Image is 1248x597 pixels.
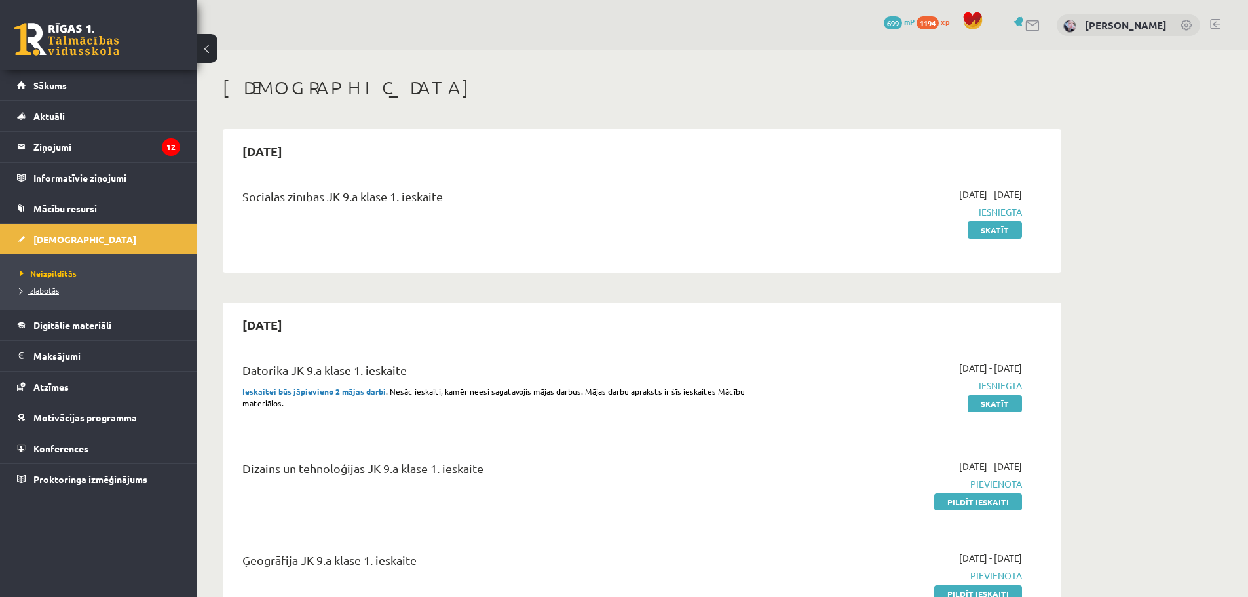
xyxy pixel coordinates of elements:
[33,341,180,371] legend: Maksājumi
[242,386,386,396] strong: Ieskaitei būs jāpievieno 2 mājas darbi
[20,268,77,279] span: Neizpildītās
[968,221,1022,239] a: Skatīt
[934,493,1022,510] a: Pildīt ieskaiti
[17,132,180,162] a: Ziņojumi12
[242,187,755,212] div: Sociālās zinības JK 9.a klase 1. ieskaite
[229,309,295,340] h2: [DATE]
[884,16,902,29] span: 699
[941,16,949,27] span: xp
[17,433,180,463] a: Konferences
[17,310,180,340] a: Digitālie materiāli
[959,361,1022,375] span: [DATE] - [DATE]
[917,16,956,27] a: 1194 xp
[20,285,59,296] span: Izlabotās
[17,224,180,254] a: [DEMOGRAPHIC_DATA]
[959,187,1022,201] span: [DATE] - [DATE]
[17,372,180,402] a: Atzīmes
[968,395,1022,412] a: Skatīt
[1063,20,1076,33] img: Viktorija Iļjina
[775,205,1022,219] span: Iesniegta
[1085,18,1167,31] a: [PERSON_NAME]
[17,101,180,131] a: Aktuāli
[17,341,180,371] a: Maksājumi
[33,163,180,193] legend: Informatīvie ziņojumi
[33,381,69,393] span: Atzīmes
[33,132,180,162] legend: Ziņojumi
[33,319,111,331] span: Digitālie materiāli
[33,473,147,485] span: Proktoringa izmēģinājums
[33,412,137,423] span: Motivācijas programma
[775,379,1022,393] span: Iesniegta
[17,402,180,433] a: Motivācijas programma
[33,233,136,245] span: [DEMOGRAPHIC_DATA]
[242,459,755,484] div: Dizains un tehnoloģijas JK 9.a klase 1. ieskaite
[775,477,1022,491] span: Pievienota
[20,284,183,296] a: Izlabotās
[162,138,180,156] i: 12
[242,361,755,385] div: Datorika JK 9.a klase 1. ieskaite
[17,70,180,100] a: Sākums
[959,459,1022,473] span: [DATE] - [DATE]
[229,136,295,166] h2: [DATE]
[14,23,119,56] a: Rīgas 1. Tālmācības vidusskola
[242,386,745,408] span: . Nesāc ieskaiti, kamēr neesi sagatavojis mājas darbus. Mājas darbu apraksts ir šīs ieskaites Māc...
[17,163,180,193] a: Informatīvie ziņojumi
[223,77,1061,99] h1: [DEMOGRAPHIC_DATA]
[33,110,65,122] span: Aktuāli
[904,16,915,27] span: mP
[20,267,183,279] a: Neizpildītās
[33,442,88,454] span: Konferences
[33,202,97,214] span: Mācību resursi
[33,79,67,91] span: Sākums
[17,464,180,494] a: Proktoringa izmēģinājums
[917,16,939,29] span: 1194
[17,193,180,223] a: Mācību resursi
[884,16,915,27] a: 699 mP
[959,551,1022,565] span: [DATE] - [DATE]
[775,569,1022,583] span: Pievienota
[242,551,755,575] div: Ģeogrāfija JK 9.a klase 1. ieskaite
